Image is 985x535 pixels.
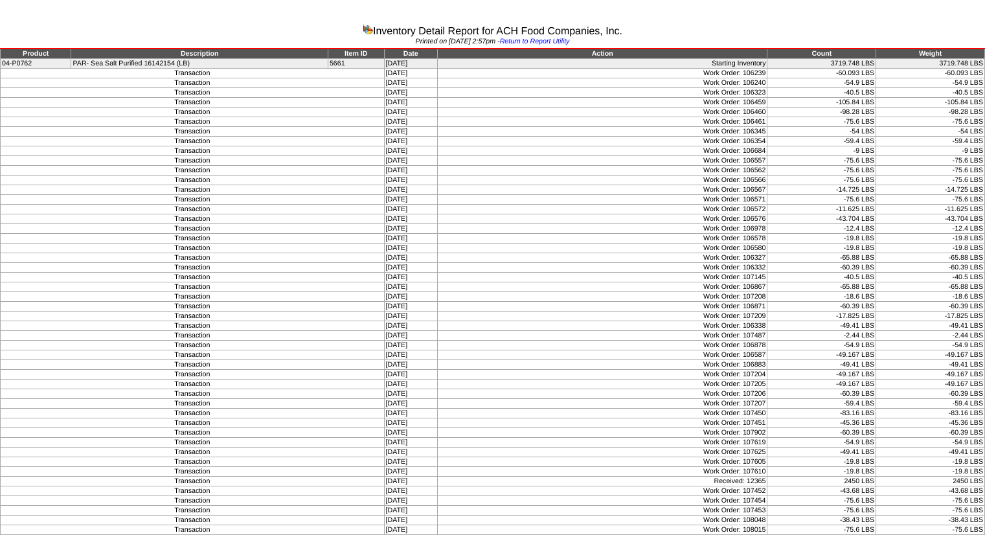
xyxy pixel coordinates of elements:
[384,166,437,176] td: [DATE]
[876,195,985,205] td: -75.6 LBS
[767,78,876,88] td: -54.9 LBS
[384,418,437,428] td: [DATE]
[437,117,767,127] td: Work Order: 106461
[876,477,985,486] td: 2450 LBS
[384,244,437,253] td: [DATE]
[437,59,767,69] td: Starting Inventory
[1,88,385,98] td: Transaction
[384,525,437,535] td: [DATE]
[384,477,437,486] td: [DATE]
[876,214,985,224] td: -43.704 LBS
[384,263,437,273] td: [DATE]
[876,438,985,448] td: -54.9 LBS
[384,273,437,282] td: [DATE]
[876,185,985,195] td: -14.725 LBS
[384,176,437,185] td: [DATE]
[767,176,876,185] td: -75.6 LBS
[1,166,385,176] td: Transaction
[384,282,437,292] td: [DATE]
[1,448,385,457] td: Transaction
[876,418,985,428] td: -45.36 LBS
[1,108,385,117] td: Transaction
[876,448,985,457] td: -49.41 LBS
[767,205,876,214] td: -11.625 LBS
[384,195,437,205] td: [DATE]
[767,389,876,399] td: -60.39 LBS
[1,506,385,516] td: Transaction
[437,214,767,224] td: Work Order: 106576
[876,302,985,312] td: -60.39 LBS
[437,127,767,137] td: Work Order: 106345
[384,156,437,166] td: [DATE]
[876,496,985,506] td: -75.6 LBS
[1,438,385,448] td: Transaction
[876,59,985,69] td: 3719.748 LBS
[1,253,385,263] td: Transaction
[767,380,876,389] td: -49.167 LBS
[437,418,767,428] td: Work Order: 107451
[437,146,767,156] td: Work Order: 106684
[437,234,767,244] td: Work Order: 106578
[876,244,985,253] td: -19.8 LBS
[1,214,385,224] td: Transaction
[437,88,767,98] td: Work Order: 106323
[1,127,385,137] td: Transaction
[1,467,385,477] td: Transaction
[1,185,385,195] td: Transaction
[437,176,767,185] td: Work Order: 106566
[876,428,985,438] td: -60.39 LBS
[876,331,985,341] td: -2.44 LBS
[767,418,876,428] td: -45.36 LBS
[437,205,767,214] td: Work Order: 106572
[1,244,385,253] td: Transaction
[876,292,985,302] td: -18.6 LBS
[1,341,385,350] td: Transaction
[437,360,767,370] td: Work Order: 106883
[1,496,385,506] td: Transaction
[437,282,767,292] td: Work Order: 106867
[437,341,767,350] td: Work Order: 106878
[767,127,876,137] td: -54 LBS
[1,282,385,292] td: Transaction
[384,98,437,108] td: [DATE]
[876,282,985,292] td: -65.88 LBS
[1,350,385,360] td: Transaction
[384,69,437,78] td: [DATE]
[384,380,437,389] td: [DATE]
[384,78,437,88] td: [DATE]
[1,137,385,146] td: Transaction
[437,98,767,108] td: Work Order: 106459
[767,156,876,166] td: -75.6 LBS
[384,302,437,312] td: [DATE]
[876,224,985,234] td: -12.4 LBS
[767,117,876,127] td: -75.6 LBS
[876,389,985,399] td: -60.39 LBS
[1,205,385,214] td: Transaction
[876,312,985,321] td: -17.825 LBS
[876,360,985,370] td: -49.41 LBS
[1,59,71,69] td: 04-P0762
[1,49,71,59] td: Product
[876,341,985,350] td: -54.9 LBS
[767,214,876,224] td: -43.704 LBS
[767,341,876,350] td: -54.9 LBS
[328,59,384,69] td: 5661
[767,302,876,312] td: -60.39 LBS
[437,516,767,525] td: Work Order: 108048
[876,166,985,176] td: -75.6 LBS
[1,409,385,418] td: Transaction
[1,370,385,380] td: Transaction
[1,321,385,331] td: Transaction
[437,496,767,506] td: Work Order: 107454
[384,59,437,69] td: [DATE]
[1,331,385,341] td: Transaction
[437,438,767,448] td: Work Order: 107619
[437,69,767,78] td: Work Order: 106239
[876,457,985,467] td: -19.8 LBS
[384,253,437,263] td: [DATE]
[437,428,767,438] td: Work Order: 107902
[876,108,985,117] td: -98.28 LBS
[384,428,437,438] td: [DATE]
[876,516,985,525] td: -38.43 LBS
[1,69,385,78] td: Transaction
